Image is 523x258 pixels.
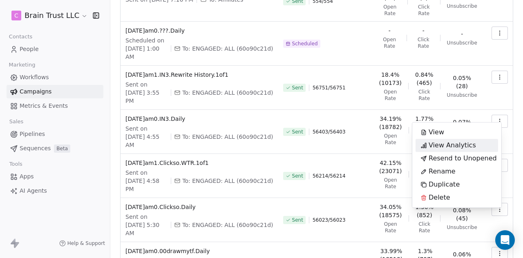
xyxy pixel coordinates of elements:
[429,153,497,163] span: Resend to Unopened
[429,193,450,202] span: Delete
[429,127,444,137] span: View
[429,167,456,176] span: Rename
[429,140,476,150] span: View Analytics
[429,180,460,189] span: Duplicate
[416,126,498,204] div: Suggestions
